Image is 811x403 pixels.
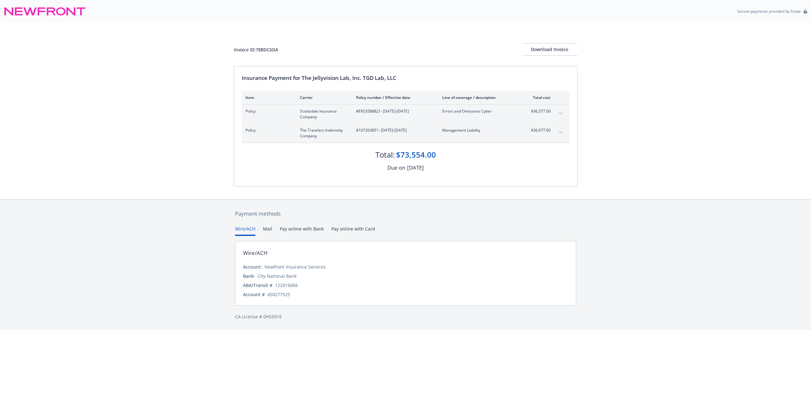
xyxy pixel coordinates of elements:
[246,95,290,100] div: Item
[387,164,405,172] div: Due on
[267,291,290,298] div: 450277525
[275,282,298,289] div: 122016066
[258,273,297,279] div: City National Bank
[242,74,570,82] div: Insurance Payment for The Jellyvision Lab, Inc. TGD Lab, LLC
[243,282,272,289] div: ABA/Transit #
[375,149,395,160] div: Total:
[331,225,375,236] button: Pay online with Card
[246,108,290,114] span: Policy
[442,108,517,114] span: Errors and Omissions Cyber
[243,263,262,270] div: Account:
[300,127,346,139] span: The Travelers Indemnity Company
[280,225,324,236] button: Pay online with Bank
[527,95,551,100] div: Total cost
[527,127,551,133] span: $36,977.00
[356,108,432,114] span: #EKS3588821 - [DATE]-[DATE]
[235,313,576,320] div: CA License # 0H55918
[263,225,272,236] button: Mail
[522,43,578,55] div: Download Invoice
[356,95,432,100] div: Policy number / Effective date
[522,43,578,56] button: Download Invoice
[556,108,566,119] button: expand content
[396,149,436,160] div: $73,554.00
[242,124,570,143] div: PolicyThe Travelers Indemnity Company#107203851- [DATE]-[DATE]Management Liability$36,977.00expan...
[737,9,801,14] p: Secure payments provided by Stripe
[235,210,576,218] div: Payment methods
[300,108,346,120] span: Scottsdale Insurance Company
[243,291,265,298] div: Account #
[243,273,255,279] div: Bank:
[407,164,424,172] div: [DATE]
[242,105,570,124] div: PolicyScottsdale Insurance Company#EKS3588821- [DATE]-[DATE]Errors and Omissions Cyber$36,577.00e...
[556,127,566,138] button: expand content
[356,127,432,133] span: #107203851 - [DATE]-[DATE]
[234,46,278,53] div: Invoice ID: 78BDC6DA
[265,263,326,270] div: Newfront Insurance Services
[246,127,290,133] span: Policy
[527,108,551,114] span: $36,577.00
[235,225,255,236] button: Wire/ACH
[442,127,517,133] span: Management Liability
[243,249,268,257] div: Wire/ACH
[300,95,346,100] div: Carrier
[442,95,517,100] div: Line of coverage / description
